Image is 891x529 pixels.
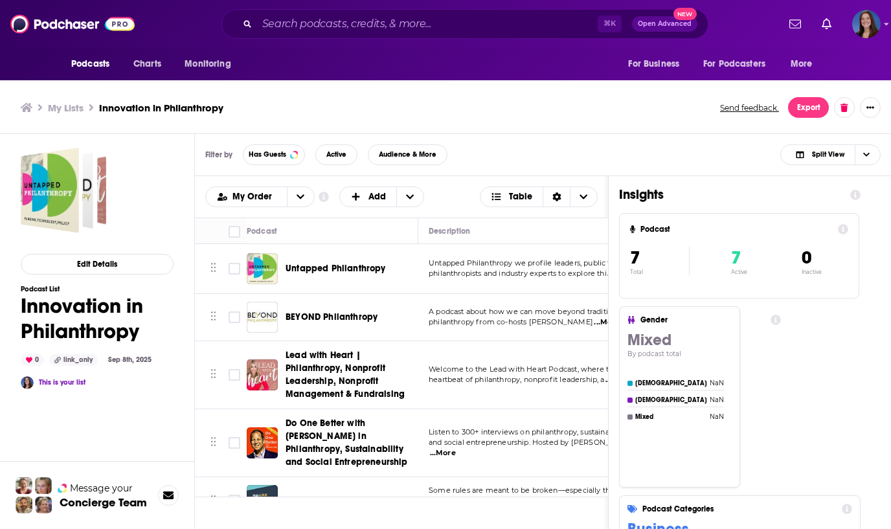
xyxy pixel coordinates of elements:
[710,379,724,387] h4: NaN
[315,144,357,165] button: Active
[247,485,278,516] img: Break Fake Rules
[286,263,386,274] span: Untapped Philanthropy
[791,55,813,73] span: More
[71,55,109,73] span: Podcasts
[286,311,378,322] span: BEYOND Philanthropy
[605,375,631,385] span: ...More
[695,52,784,76] button: open menu
[429,365,618,374] span: Welcome to the Lead with Heart Podcast, where the
[185,55,231,73] span: Monitoring
[630,247,640,269] span: 7
[635,413,707,421] h4: Mixed
[48,102,84,114] a: My Lists
[429,427,627,436] span: Listen to 300+ interviews on philanthropy, sustainability
[430,448,456,458] span: ...More
[21,293,174,344] h1: Innovation in Philanthropy
[205,186,315,207] h2: Choose List sort
[429,486,633,495] span: Some rules are meant to be broken—especially the fake
[286,262,386,275] a: Untapped Philanthropy
[21,376,34,389] img: Emma Donovan
[619,52,695,76] button: open menu
[175,52,247,76] button: open menu
[209,433,218,453] button: Move
[286,494,358,507] a: Break Fake Rules
[133,55,161,73] span: Charts
[782,52,829,76] button: open menu
[39,378,85,387] a: This is your list
[368,192,386,201] span: Add
[221,9,708,39] div: Search podcasts, credits, & more...
[16,497,32,513] img: Jon Profile
[784,13,806,35] a: Show notifications dropdown
[780,144,881,165] button: Choose View
[125,52,169,76] a: Charts
[860,97,881,118] button: Show More Button
[229,369,240,381] span: Toggle select row
[731,269,747,275] p: Active
[249,151,286,158] span: Has Guests
[731,247,741,269] span: 7
[209,365,218,385] button: Move
[788,97,829,118] button: Export
[209,259,218,278] button: Move
[802,269,822,275] p: Inactive
[21,285,174,293] h3: Podcast List
[630,269,689,275] p: Total
[247,427,278,458] img: Do One Better with Alberto Lidji in Philanthropy, Sustainability and Social Entrepreneurship
[716,102,783,113] button: Send feedback.
[247,302,278,333] img: BEYOND Philanthropy
[232,192,276,201] span: My Order
[286,311,378,324] a: BEYOND Philanthropy
[543,187,570,207] div: Sort Direction
[429,307,624,316] span: A podcast about how we can move beyond traditional
[243,144,305,165] button: Has Guests
[35,477,52,494] img: Jules Profile
[205,150,232,159] h3: Filter by
[627,350,781,358] h4: By podcast total
[206,192,287,201] button: open menu
[209,308,218,327] button: Move
[429,438,635,447] span: and social entrepreneurship. Hosted by [PERSON_NAME]
[287,187,314,207] button: open menu
[286,418,408,467] span: Do One Better with [PERSON_NAME] in Philanthropy, Sustainability and Social Entrepreneurship
[638,21,692,27] span: Open Advanced
[710,412,724,421] h4: NaN
[257,14,598,34] input: Search podcasts, credits, & more...
[326,151,346,158] span: Active
[628,55,679,73] span: For Business
[21,254,174,275] button: Edit Details
[10,12,135,36] a: Podchaser - Follow, Share and Rate Podcasts
[802,247,811,269] span: 0
[62,52,126,76] button: open menu
[35,497,52,513] img: Barbara Profile
[429,495,624,515] span: ones! [PERSON_NAME], CEO of the [PERSON_NAME] Found
[49,354,98,366] div: link_only
[703,55,765,73] span: For Podcasters
[429,317,593,326] span: philanthropy from co-hosts [PERSON_NAME]
[247,253,278,284] img: Untapped Philanthropy
[229,437,240,449] span: Toggle select row
[480,186,598,207] button: Choose View
[339,186,425,207] button: + Add
[286,417,414,469] a: Do One Better with [PERSON_NAME] in Philanthropy, Sustainability and Social Entrepreneurship
[70,482,133,495] span: Message your
[16,477,32,494] img: Sydney Profile
[21,354,44,366] div: 0
[817,13,837,35] a: Show notifications dropdown
[60,496,147,509] h3: Concierge Team
[247,359,278,390] img: Lead with Heart | Philanthropy, Nonprofit Leadership, Nonprofit Management & Fundraising
[673,8,697,20] span: New
[99,102,223,114] h3: Innovation in Philanthropy
[635,396,707,404] h4: [DEMOGRAPHIC_DATA]
[368,144,447,165] button: Audience & More
[429,375,605,384] span: heartbeat of philanthropy, nonprofit leadership, a
[852,10,881,38] button: Show profile menu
